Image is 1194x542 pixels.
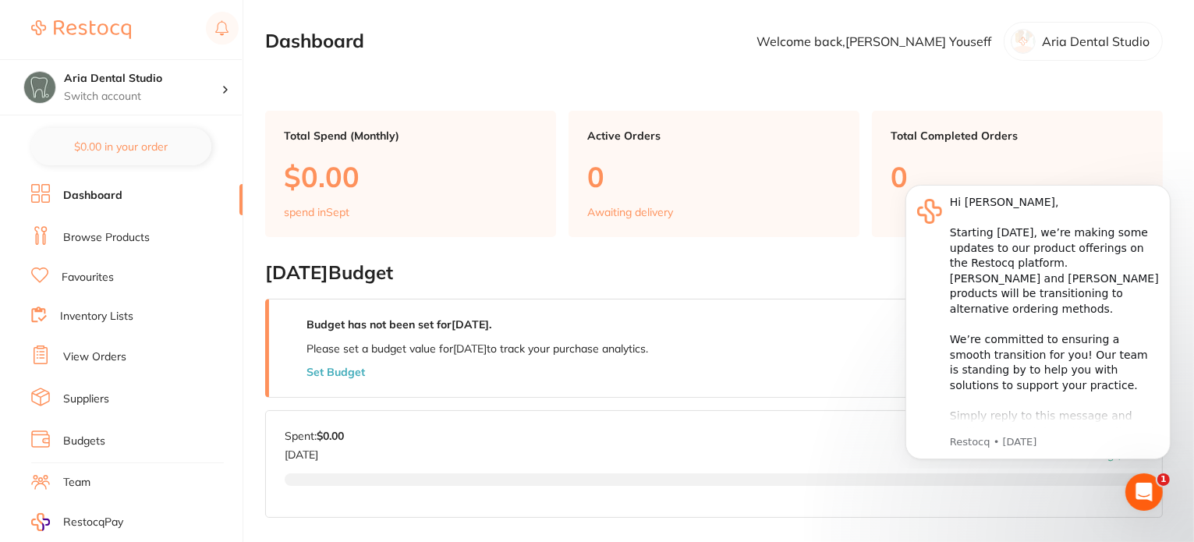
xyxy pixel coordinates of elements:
[1157,473,1170,486] span: 1
[891,129,1144,142] p: Total Completed Orders
[306,342,648,355] p: Please set a budget value for [DATE] to track your purchase analytics.
[284,206,349,218] p: spend in Sept
[306,317,491,331] strong: Budget has not been set for [DATE] .
[31,20,131,39] img: Restocq Logo
[882,171,1194,469] iframe: Intercom notifications message
[317,429,344,443] strong: $0.00
[31,513,50,531] img: RestocqPay
[64,89,221,105] p: Switch account
[63,515,123,530] span: RestocqPay
[62,270,114,285] a: Favourites
[265,111,556,237] a: Total Spend (Monthly)$0.00spend inSept
[265,30,364,52] h2: Dashboard
[569,111,859,237] a: Active Orders0Awaiting delivery
[284,161,537,193] p: $0.00
[63,475,90,491] a: Team
[68,264,277,278] p: Message from Restocq, sent 1w ago
[587,161,841,193] p: 0
[285,442,344,461] p: [DATE]
[285,430,344,442] p: Spent:
[63,188,122,204] a: Dashboard
[587,206,673,218] p: Awaiting delivery
[63,349,126,365] a: View Orders
[284,129,537,142] p: Total Spend (Monthly)
[63,391,109,407] a: Suppliers
[872,111,1163,237] a: Total Completed Orders0
[891,161,1144,193] p: 0
[31,513,123,531] a: RestocqPay
[587,129,841,142] p: Active Orders
[756,34,991,48] p: Welcome back, [PERSON_NAME] Youseff
[31,12,131,48] a: Restocq Logo
[68,24,277,391] div: Hi [PERSON_NAME], ​ Starting [DATE], we’re making some updates to our product offerings on the Re...
[1125,473,1163,511] iframe: Intercom live chat
[306,366,365,378] button: Set Budget
[63,230,150,246] a: Browse Products
[64,71,221,87] h4: Aria Dental Studio
[265,262,1163,284] h2: [DATE] Budget
[31,128,211,165] button: $0.00 in your order
[60,309,133,324] a: Inventory Lists
[24,72,55,103] img: Aria Dental Studio
[63,434,105,449] a: Budgets
[1042,34,1150,48] p: Aria Dental Studio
